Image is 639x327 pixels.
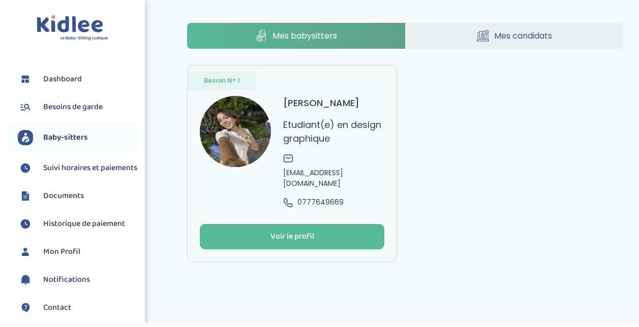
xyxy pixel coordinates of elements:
span: Mon Profil [43,246,80,258]
span: Mes candidats [494,29,552,42]
img: babysitters.svg [18,130,33,145]
img: besoin.svg [18,100,33,115]
span: Besoin N° 1 [204,76,240,86]
img: dashboard.svg [18,72,33,87]
a: Besoins de garde [18,100,137,115]
a: Historique de paiement [18,216,137,232]
span: Contact [43,302,71,314]
img: suivihoraire.svg [18,216,33,232]
a: Baby-sitters [18,130,137,145]
a: Suivi horaires et paiements [18,160,137,176]
span: 0777649669 [297,197,344,208]
a: Besoin N° 1 avatar [PERSON_NAME] Etudiant(e) en design graphique [EMAIL_ADDRESS][DOMAIN_NAME] 077... [187,65,398,262]
span: Dashboard [43,73,82,85]
div: Voir le profil [270,231,314,243]
p: Etudiant(e) en design graphique [283,118,385,145]
img: suivihoraire.svg [18,160,33,176]
a: Mes babysitters [187,23,405,49]
a: Contact [18,300,137,315]
h3: [PERSON_NAME] [283,96,359,110]
img: profil.svg [18,244,33,259]
a: Mes candidats [406,23,624,49]
button: Voir le profil [200,224,385,249]
span: Mes babysitters [272,29,337,42]
a: Dashboard [18,72,137,87]
span: Notifications [43,274,90,286]
span: Baby-sitters [43,132,88,144]
span: Besoins de garde [43,101,103,113]
img: contact.svg [18,300,33,315]
img: documents.svg [18,188,33,204]
a: Documents [18,188,137,204]
a: Mon Profil [18,244,137,259]
img: notification.svg [18,272,33,287]
a: Notifications [18,272,137,287]
span: Documents [43,190,84,202]
span: Suivi horaires et paiements [43,162,137,174]
img: avatar [200,96,271,167]
img: logo.svg [37,15,108,41]
span: [EMAIL_ADDRESS][DOMAIN_NAME] [283,168,385,189]
span: Historique de paiement [43,218,125,230]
